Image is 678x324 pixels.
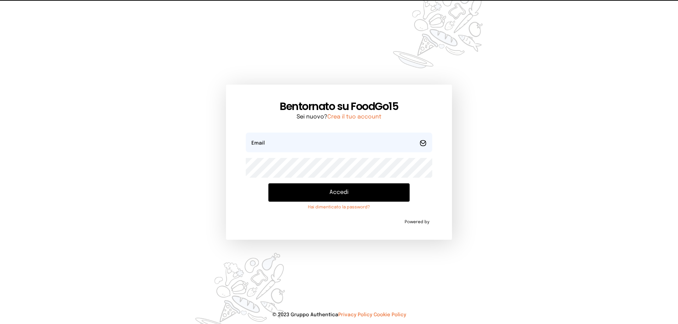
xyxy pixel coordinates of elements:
[327,114,381,120] a: Crea il tuo account
[11,311,667,318] p: © 2023 Gruppo Authentica
[338,312,372,317] a: Privacy Policy
[268,183,410,202] button: Accedi
[405,219,429,225] span: Powered by
[268,204,410,210] a: Hai dimenticato la password?
[246,100,432,113] h1: Bentornato su FoodGo15
[246,113,432,121] p: Sei nuovo?
[374,312,406,317] a: Cookie Policy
